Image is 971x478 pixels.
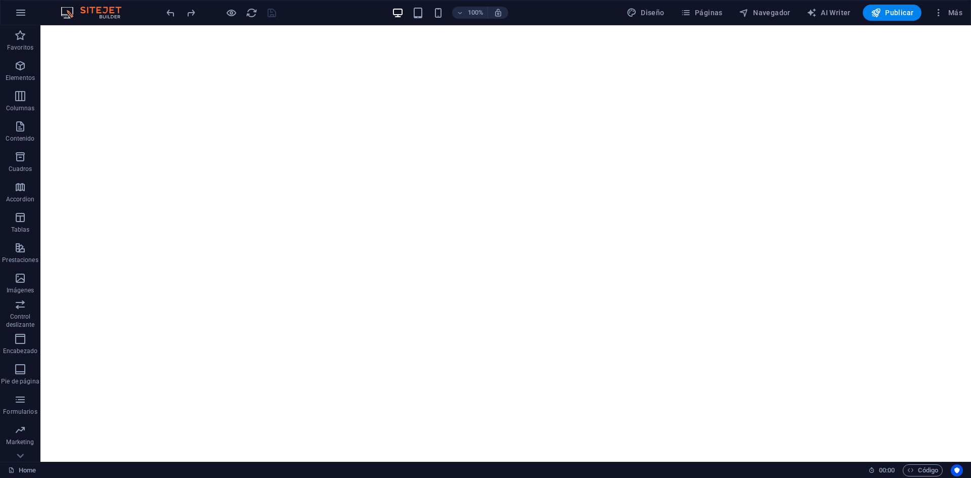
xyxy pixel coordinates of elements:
[681,8,723,18] span: Páginas
[677,5,727,21] button: Páginas
[494,8,503,17] i: Al redimensionar, ajustar el nivel de zoom automáticamente para ajustarse al dispositivo elegido.
[735,5,795,21] button: Navegador
[623,5,669,21] button: Diseño
[934,8,962,18] span: Más
[452,7,488,19] button: 100%
[7,44,33,52] p: Favoritos
[245,7,257,19] button: reload
[739,8,790,18] span: Navegador
[803,5,855,21] button: AI Writer
[1,377,39,385] p: Pie de página
[903,464,943,476] button: Código
[930,5,966,21] button: Más
[627,8,665,18] span: Diseño
[6,135,34,143] p: Contenido
[868,464,895,476] h6: Tiempo de la sesión
[6,74,35,82] p: Elementos
[11,226,30,234] p: Tablas
[886,466,888,474] span: :
[185,7,197,19] button: redo
[907,464,938,476] span: Código
[871,8,914,18] span: Publicar
[7,286,34,294] p: Imágenes
[58,7,134,19] img: Editor Logo
[807,8,851,18] span: AI Writer
[467,7,483,19] h6: 100%
[3,408,37,416] p: Formularios
[623,5,669,21] div: Diseño (Ctrl+Alt+Y)
[185,7,197,19] i: Rehacer: Mover elementos (Ctrl+Y, ⌘+Y)
[225,7,237,19] button: Haz clic para salir del modo de previsualización y seguir editando
[6,104,35,112] p: Columnas
[3,347,37,355] p: Encabezado
[863,5,922,21] button: Publicar
[165,7,176,19] i: Deshacer: Mover elementos (Ctrl+Z)
[8,464,36,476] a: Haz clic para cancelar la selección y doble clic para abrir páginas
[6,195,34,203] p: Accordion
[879,464,895,476] span: 00 00
[951,464,963,476] button: Usercentrics
[246,7,257,19] i: Volver a cargar página
[2,256,38,264] p: Prestaciones
[9,165,32,173] p: Cuadros
[164,7,176,19] button: undo
[6,438,34,446] p: Marketing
